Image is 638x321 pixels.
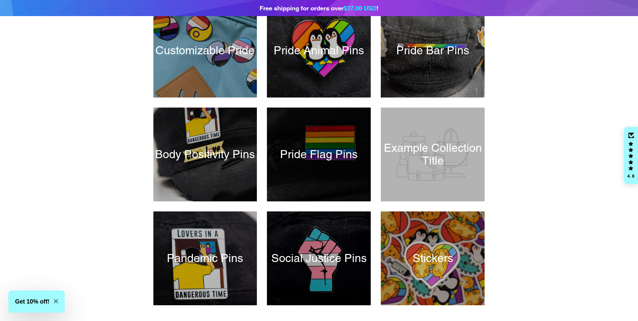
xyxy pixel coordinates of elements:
[381,4,485,98] a: Pride Bar Pins
[267,211,371,305] a: Social Justice Pins
[153,108,257,201] a: Body Positivity Pins
[260,3,378,13] div: Free shipping for orders over !
[344,4,376,12] span: $37.00 USD
[381,108,485,201] a: Example Collection Title
[267,108,371,201] a: Pride Flag Pins
[267,4,371,98] a: Pride Animal Pins
[627,174,635,178] div: 4.8
[381,211,485,305] a: Stickers
[153,4,257,98] a: Customizable Pride
[624,127,638,184] div: Click to open Judge.me floating reviews tab
[153,211,257,305] a: Pandemic Pins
